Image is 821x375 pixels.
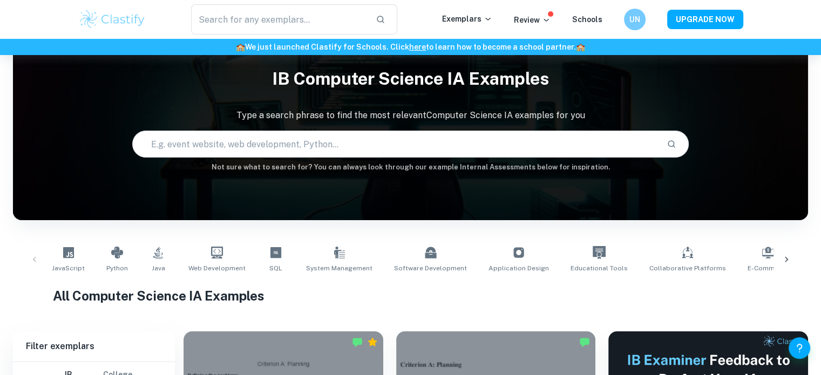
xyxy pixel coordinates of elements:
p: Exemplars [442,13,492,25]
span: Python [106,263,128,273]
img: Marked [352,337,363,347]
span: System Management [306,263,372,273]
button: Help and Feedback [789,337,810,359]
span: Java [152,263,165,273]
a: Schools [572,15,602,24]
button: Search [662,135,681,153]
div: Premium [367,337,378,347]
a: here [409,43,426,51]
span: JavaScript [52,263,85,273]
button: UPGRADE NOW [667,10,743,29]
span: Software Development [394,263,467,273]
h6: UN [628,13,641,25]
p: Review [514,14,551,26]
span: Educational Tools [571,263,628,273]
span: 🏫 [576,43,585,51]
p: Type a search phrase to find the most relevant Computer Science IA examples for you [13,109,808,122]
h1: IB Computer Science IA examples [13,62,808,96]
h6: Not sure what to search for? You can always look through our example Internal Assessments below f... [13,162,808,173]
span: 🏫 [236,43,245,51]
span: E-commerce [748,263,789,273]
span: SQL [269,263,282,273]
span: Web Development [188,263,246,273]
button: UN [624,9,646,30]
span: Application Design [488,263,549,273]
input: Search for any exemplars... [191,4,368,35]
h1: All Computer Science IA Examples [53,286,769,305]
h6: We just launched Clastify for Schools. Click to learn how to become a school partner. [2,41,819,53]
img: Clastify logo [78,9,147,30]
span: Collaborative Platforms [649,263,726,273]
input: E.g. event website, web development, Python... [133,129,658,159]
h6: Filter exemplars [13,331,175,362]
img: Marked [579,337,590,347]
